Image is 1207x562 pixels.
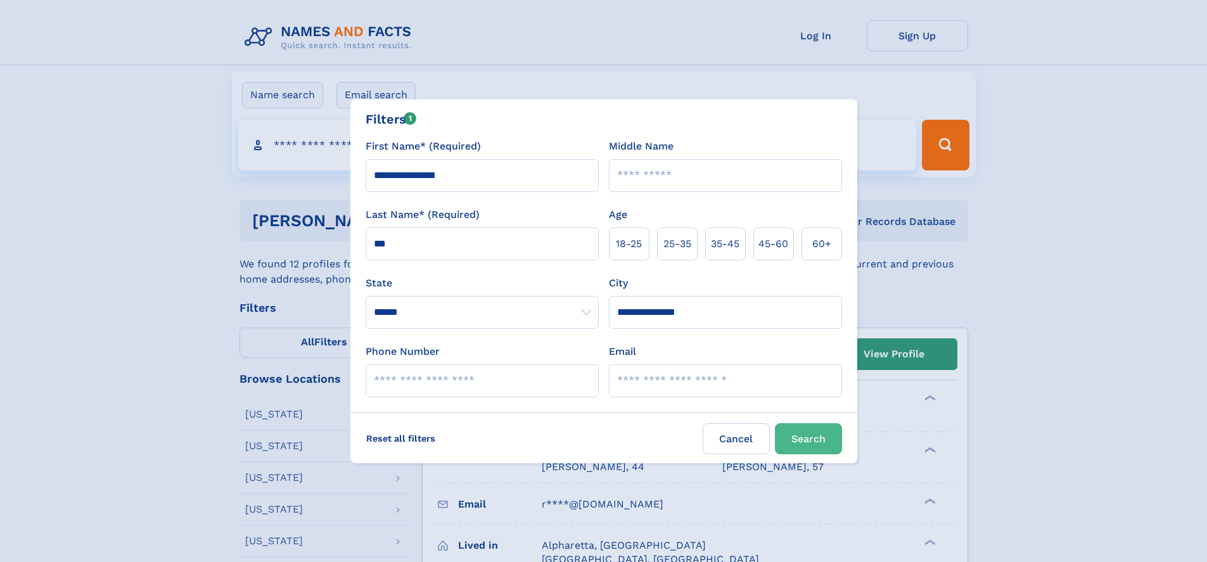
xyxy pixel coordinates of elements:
span: 18‑25 [616,236,642,252]
div: Filters [366,110,417,129]
label: First Name* (Required) [366,139,481,154]
label: Reset all filters [358,423,444,454]
span: 60+ [812,236,831,252]
label: State [366,276,599,291]
label: Email [609,344,636,359]
label: City [609,276,628,291]
span: 25‑35 [663,236,691,252]
label: Middle Name [609,139,674,154]
label: Phone Number [366,344,440,359]
label: Last Name* (Required) [366,207,480,222]
span: 45‑60 [758,236,788,252]
button: Search [775,423,842,454]
label: Age [609,207,627,222]
label: Cancel [703,423,770,454]
span: 35‑45 [711,236,739,252]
